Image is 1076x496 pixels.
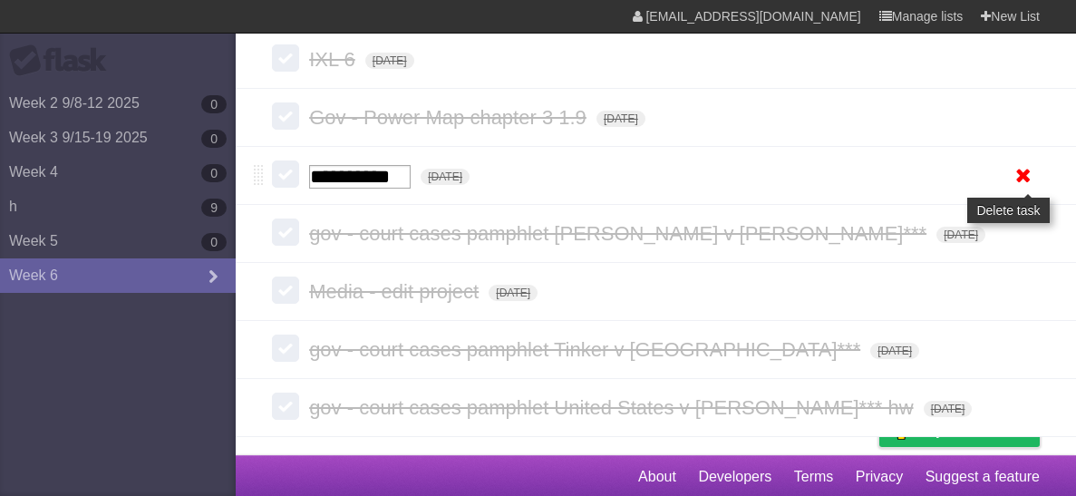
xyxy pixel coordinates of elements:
[421,169,470,185] span: [DATE]
[698,460,771,494] a: Developers
[201,130,227,148] b: 0
[272,335,299,362] label: Done
[272,160,299,188] label: Done
[936,227,985,243] span: [DATE]
[201,199,227,217] b: 9
[309,338,865,361] span: gov - court cases pamphlet Tinker v [GEOGRAPHIC_DATA]***
[924,401,973,417] span: [DATE]
[272,44,299,72] label: Done
[201,95,227,113] b: 0
[272,219,299,246] label: Done
[309,48,360,71] span: IXL 6
[926,460,1040,494] a: Suggest a feature
[9,44,118,77] div: Flask
[272,102,299,130] label: Done
[201,164,227,182] b: 0
[596,111,645,127] span: [DATE]
[309,106,591,129] span: Gov - Power Map chapter 3 1.9
[794,460,834,494] a: Terms
[201,233,227,251] b: 0
[272,393,299,420] label: Done
[917,414,1031,446] span: Buy me a coffee
[638,460,676,494] a: About
[309,396,917,419] span: gov - court cases pamphlet United States v [PERSON_NAME]*** hw
[856,460,903,494] a: Privacy
[272,277,299,304] label: Done
[489,285,538,301] span: [DATE]
[309,280,483,303] span: Media - edit project
[365,53,414,69] span: [DATE]
[870,343,919,359] span: [DATE]
[309,222,931,245] span: gov - court cases pamphlet [PERSON_NAME] v [PERSON_NAME]***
